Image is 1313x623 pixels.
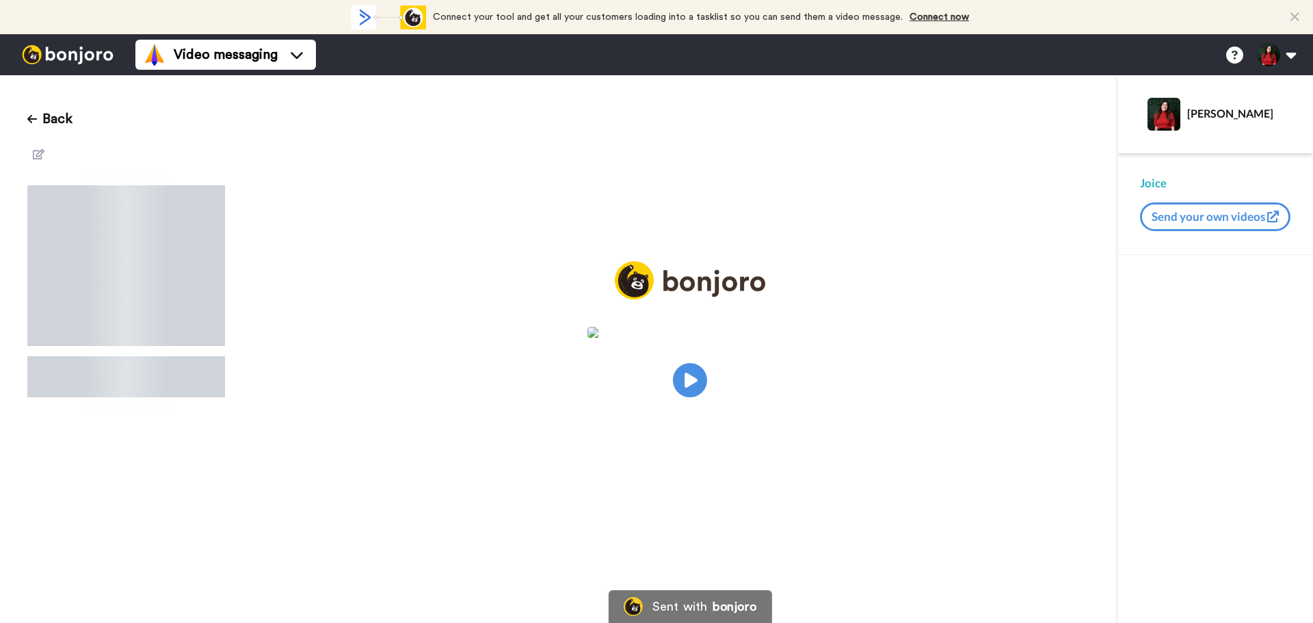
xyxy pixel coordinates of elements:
[910,12,969,22] a: Connect now
[624,597,643,616] img: Bonjoro Logo
[433,12,903,22] span: Connect your tool and get all your customers loading into a tasklist so you can send them a video...
[16,45,119,64] img: bj-logo-header-white.svg
[1187,107,1290,120] div: [PERSON_NAME]
[615,261,765,300] img: logo_full.png
[351,5,426,29] div: animation
[587,327,793,338] img: acc6f146-a887-45e9-98e7-c96da09cb112.jpg
[174,45,278,64] span: Video messaging
[652,600,707,613] div: Sent with
[1140,202,1290,231] button: Send your own videos
[609,590,771,623] a: Bonjoro LogoSent withbonjoro
[713,600,756,613] div: bonjoro
[144,44,165,66] img: vm-color.svg
[1140,175,1291,191] div: Joice
[27,103,72,135] button: Back
[1148,98,1180,131] img: Profile Image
